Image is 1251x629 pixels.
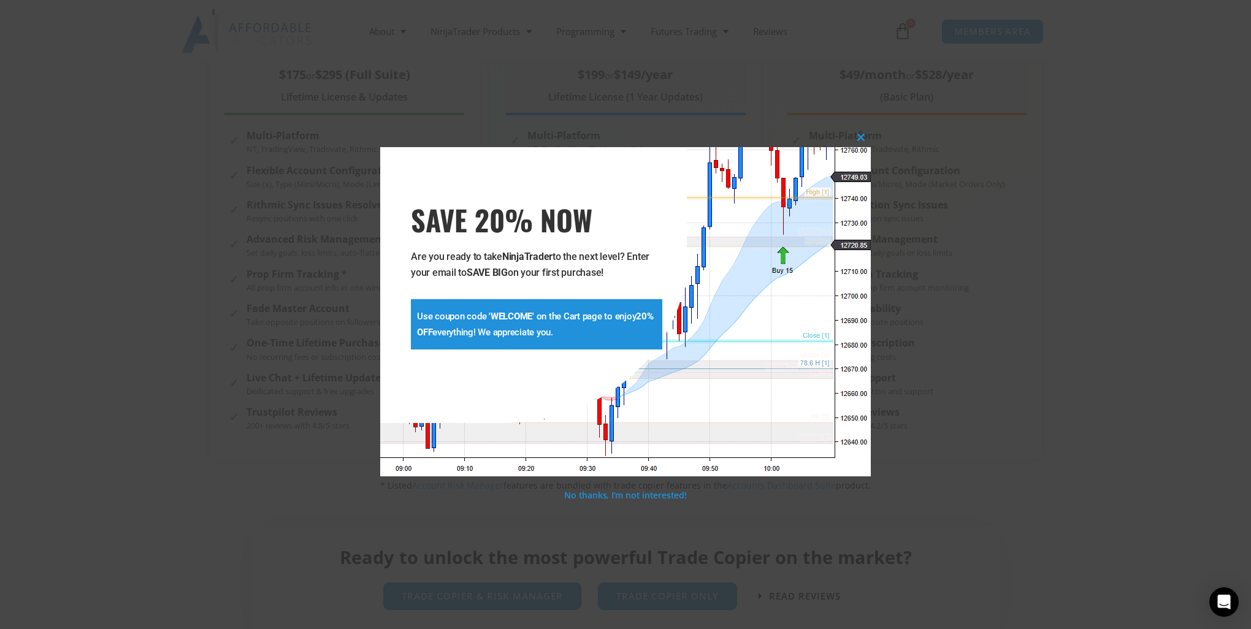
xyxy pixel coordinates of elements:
[564,489,686,501] a: No thanks, I’m not interested!
[417,311,654,338] strong: 20% OFF
[411,249,662,281] p: Are you ready to take to the next level? Enter your email to on your first purchase!
[411,202,662,237] span: SAVE 20% NOW
[491,311,532,322] strong: WELCOME
[1209,587,1239,617] div: Open Intercom Messenger
[467,267,508,278] strong: SAVE BIG
[417,308,656,340] p: Use coupon code ' ' on the Cart page to enjoy everything! We appreciate you.
[502,251,553,262] strong: NinjaTrader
